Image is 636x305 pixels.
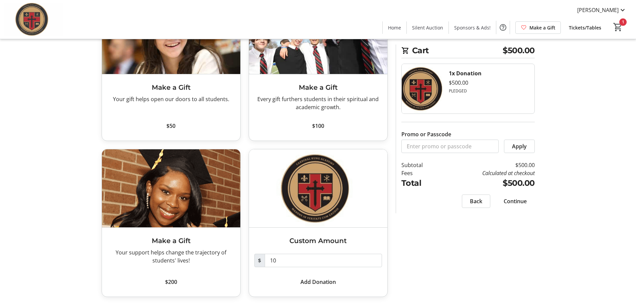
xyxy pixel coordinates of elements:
[440,161,534,169] td: $500.00
[383,21,406,34] a: Home
[470,197,482,205] span: Back
[254,95,382,111] div: Every gift furthers students in their spiritual and academic growth.
[529,24,555,31] span: Make a Gift
[401,169,440,177] td: Fees
[107,236,235,246] h3: Make a Gift
[4,3,63,36] img: Cardinal Kung Academy's Logo
[504,197,527,205] span: Continue
[496,195,535,208] button: Continue
[612,21,624,33] button: Cart
[572,5,632,15] button: [PERSON_NAME]
[107,82,235,92] h3: Make a Gift
[503,45,535,57] span: $500.00
[401,45,535,58] h2: Cart
[563,21,607,34] a: Tickets/Tables
[254,82,382,92] h3: Make a Gift
[107,95,235,103] div: Your gift helps open our doors to all students.
[462,195,490,208] button: Back
[401,140,499,153] input: Enter promo or passcode
[569,24,601,31] span: Tickets/Tables
[166,122,175,130] span: $50
[449,79,468,87] div: $500.00
[254,254,265,267] span: $
[512,142,527,150] span: Apply
[401,177,440,189] td: Total
[440,177,534,189] td: $500.00
[449,69,482,77] div: 1x Donation
[454,24,491,31] span: Sponsors & Ads!
[254,275,382,289] button: Add Donation
[577,6,619,14] span: [PERSON_NAME]
[300,278,336,286] span: Add Donation
[107,119,235,133] button: $50
[449,21,496,34] a: Sponsors & Ads!
[107,248,235,264] div: Your support helps change the trajectory of students' lives!
[401,130,451,138] label: Promo or Passcode
[265,254,382,267] input: Donation Amount
[249,149,387,227] img: Custom Amount
[254,119,382,133] button: $100
[412,24,443,31] span: Silent Auction
[402,64,443,113] img: Donation
[254,236,382,246] h3: Custom Amount
[449,88,467,94] div: PLEDGED
[401,161,440,169] td: Subtotal
[496,21,510,34] button: Help
[312,122,324,130] span: $100
[440,169,534,177] td: Calculated at checkout
[515,21,561,34] a: Make a Gift
[107,275,235,289] button: $200
[165,278,177,286] span: $200
[407,21,449,34] a: Silent Auction
[388,24,401,31] span: Home
[504,140,535,153] button: Apply
[102,149,240,227] img: Make a Gift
